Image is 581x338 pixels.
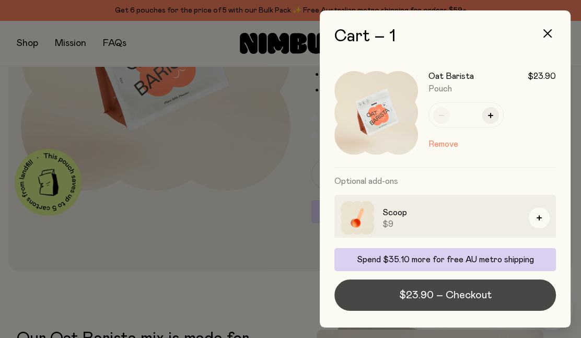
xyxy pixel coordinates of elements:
span: $9 [382,219,520,229]
button: $23.90 – Checkout [334,279,556,311]
span: $23.90 – Checkout [399,288,492,302]
h3: Oat Barista [428,71,474,81]
p: Spend $35.10 more for free AU metro shipping [341,254,550,265]
span: $23.90 [528,71,556,81]
span: Pouch [428,85,452,93]
button: Remove [428,138,458,150]
h3: Scoop [382,206,520,219]
h2: Cart – 1 [334,27,556,46]
h3: Optional add-ons [334,168,556,195]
